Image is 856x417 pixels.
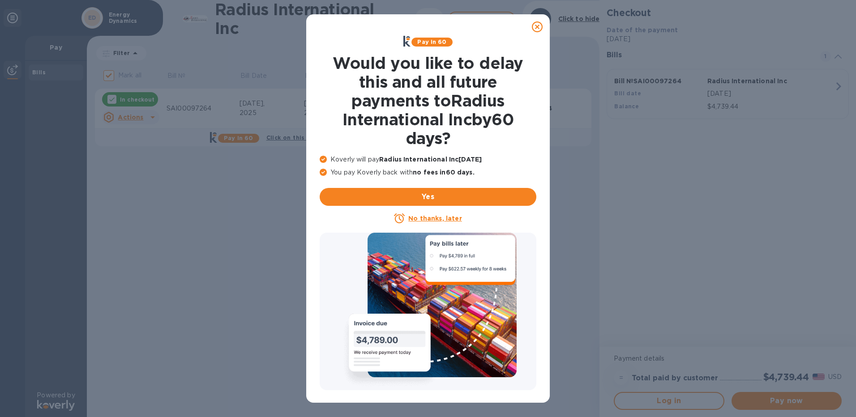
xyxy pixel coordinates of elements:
p: Koverly will pay [320,155,536,164]
b: no fees in 60 days . [413,169,474,176]
b: Radius International Inc [DATE] [379,156,482,163]
b: Pay in 60 [417,38,446,45]
span: Yes [327,191,529,202]
p: You pay Koverly back with [320,168,536,177]
h1: Would you like to delay this and all future payments to Radius International Inc by 60 days ? [320,54,536,148]
button: Yes [320,188,536,206]
u: No thanks, later [408,215,462,222]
